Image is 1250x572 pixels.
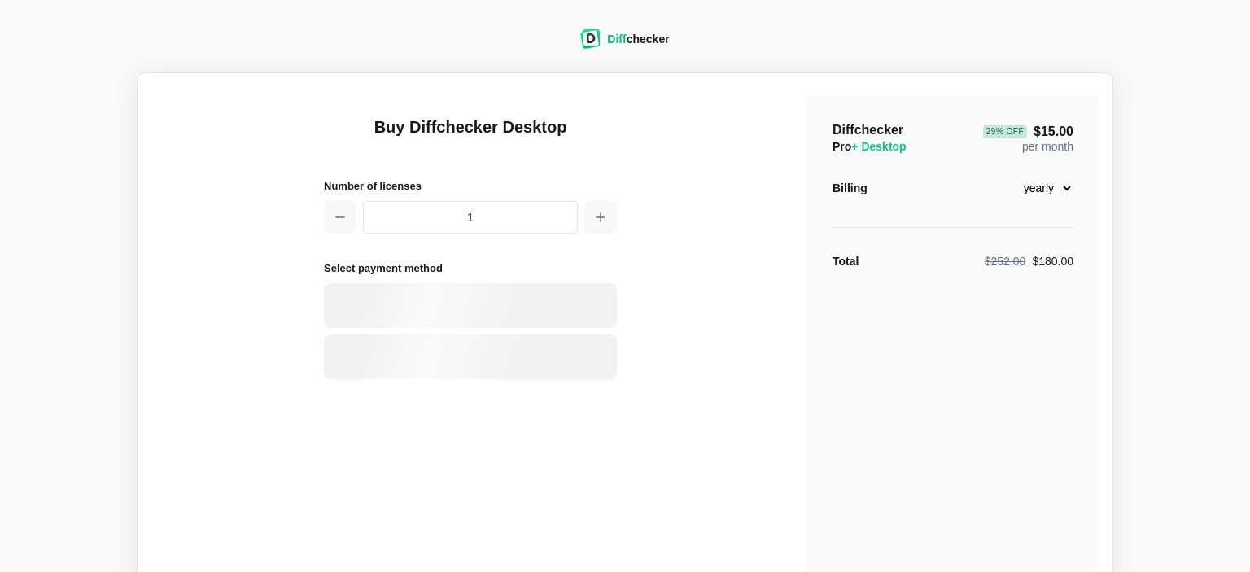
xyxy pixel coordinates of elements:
[833,180,868,196] div: Billing
[985,253,1073,269] div: $180.00
[324,177,617,194] h2: Number of licenses
[324,260,617,277] h2: Select payment method
[580,29,601,49] img: Diffchecker logo
[985,255,1026,268] span: $252.00
[833,123,903,137] span: Diffchecker
[607,33,626,46] span: Diff
[324,116,617,158] h1: Buy Diffchecker Desktop
[833,140,907,153] span: Pro
[833,255,859,268] strong: Total
[580,38,669,51] a: Diffchecker logoDiffchecker
[363,201,578,234] input: 1
[983,122,1073,155] div: per month
[983,125,1073,138] span: $15.00
[607,31,669,47] div: checker
[851,140,906,153] span: + Desktop
[983,125,1027,138] div: 29 % Off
